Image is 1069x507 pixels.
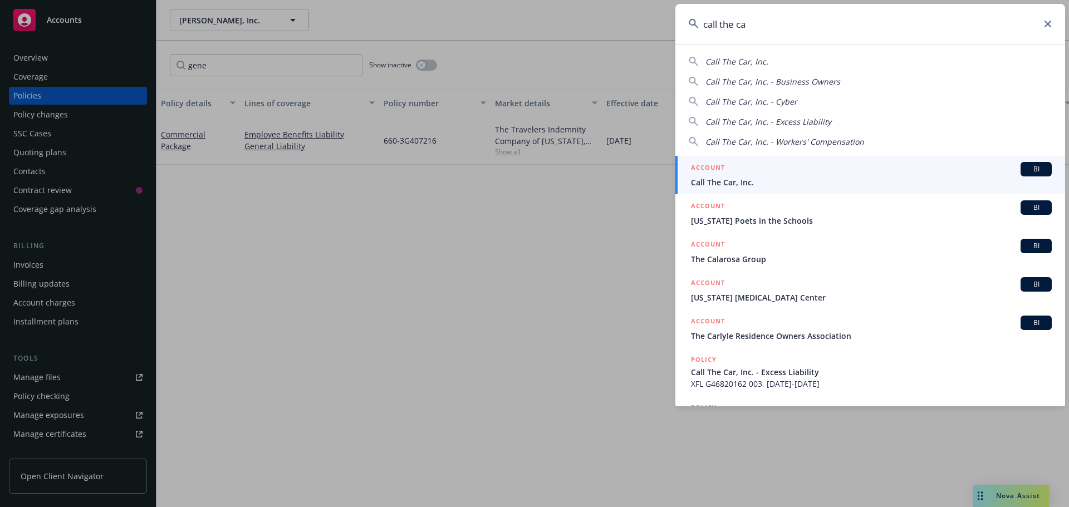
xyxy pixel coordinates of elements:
[675,396,1065,444] a: POLICY
[1025,203,1047,213] span: BI
[691,316,725,329] h5: ACCOUNT
[1025,279,1047,289] span: BI
[691,253,1052,265] span: The Calarosa Group
[691,366,1052,378] span: Call The Car, Inc. - Excess Liability
[691,378,1052,390] span: XFL G46820162 003, [DATE]-[DATE]
[675,156,1065,194] a: ACCOUNTBICall The Car, Inc.
[691,354,717,365] h5: POLICY
[705,96,797,107] span: Call The Car, Inc. - Cyber
[691,162,725,175] h5: ACCOUNT
[705,136,864,147] span: Call The Car, Inc. - Workers' Compensation
[691,292,1052,303] span: [US_STATE] [MEDICAL_DATA] Center
[705,56,768,67] span: Call The Car, Inc.
[691,402,717,413] h5: POLICY
[675,4,1065,44] input: Search...
[675,271,1065,309] a: ACCOUNTBI[US_STATE] [MEDICAL_DATA] Center
[1025,318,1047,328] span: BI
[691,330,1052,342] span: The Carlyle Residence Owners Association
[675,348,1065,396] a: POLICYCall The Car, Inc. - Excess LiabilityXFL G46820162 003, [DATE]-[DATE]
[1025,164,1047,174] span: BI
[691,239,725,252] h5: ACCOUNT
[675,194,1065,233] a: ACCOUNTBI[US_STATE] Poets in the Schools
[691,200,725,214] h5: ACCOUNT
[691,215,1052,227] span: [US_STATE] Poets in the Schools
[705,116,831,127] span: Call The Car, Inc. - Excess Liability
[691,176,1052,188] span: Call The Car, Inc.
[1025,241,1047,251] span: BI
[705,76,840,87] span: Call The Car, Inc. - Business Owners
[675,233,1065,271] a: ACCOUNTBIThe Calarosa Group
[691,277,725,291] h5: ACCOUNT
[675,309,1065,348] a: ACCOUNTBIThe Carlyle Residence Owners Association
